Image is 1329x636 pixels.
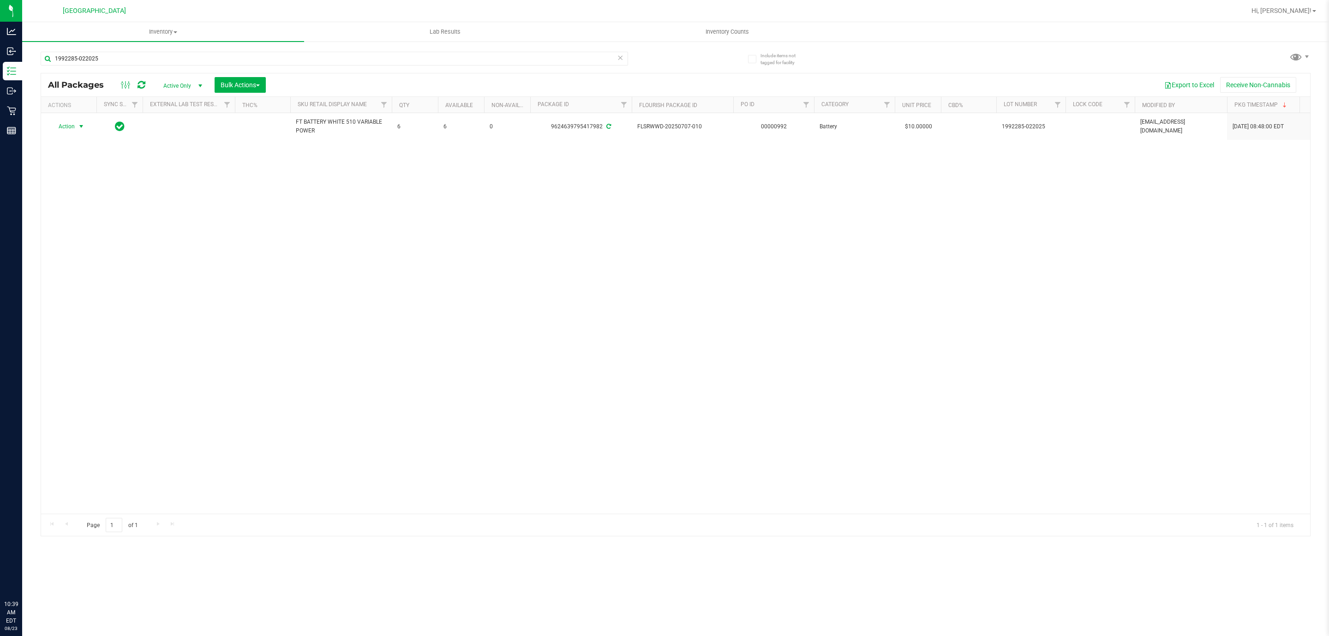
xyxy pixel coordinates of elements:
span: Bulk Actions [221,81,260,89]
span: Hi, [PERSON_NAME]! [1251,7,1311,14]
span: Inventory [22,28,304,36]
a: Inventory Counts [586,22,868,42]
span: 6 [443,122,479,131]
a: Filter [1119,97,1135,113]
a: Filter [1050,97,1066,113]
a: Unit Price [902,102,931,108]
span: Inventory Counts [693,28,761,36]
a: Lot Number [1004,101,1037,108]
a: Non-Available [491,102,533,108]
span: Include items not tagged for facility [760,52,807,66]
span: Battery [820,122,889,131]
p: 08/23 [4,625,18,632]
a: Category [821,101,849,108]
a: Filter [127,97,143,113]
span: select [76,120,87,133]
a: Filter [880,97,895,113]
span: Lab Results [417,28,473,36]
span: [EMAIL_ADDRESS][DOMAIN_NAME] [1140,118,1221,135]
a: Sku Retail Display Name [298,101,367,108]
inline-svg: Inbound [7,47,16,56]
a: Pkg Timestamp [1234,102,1288,108]
span: 1992285-022025 [1002,122,1060,131]
span: FT BATTERY WHITE 510 VARIABLE POWER [296,118,386,135]
a: Filter [617,97,632,113]
span: In Sync [115,120,125,133]
a: Inventory [22,22,304,42]
span: Sync from Compliance System [605,123,611,130]
span: $10.00000 [900,120,937,133]
inline-svg: Analytics [7,27,16,36]
inline-svg: Outbound [7,86,16,96]
inline-svg: Reports [7,126,16,135]
a: Modified By [1142,102,1175,108]
iframe: Resource center [9,562,37,590]
a: Filter [799,97,814,113]
a: THC% [242,102,257,108]
a: 00000992 [761,123,787,130]
span: 6 [397,122,432,131]
div: Actions [48,102,93,108]
span: All Packages [48,80,113,90]
button: Export to Excel [1158,77,1220,93]
input: Search Package ID, Item Name, SKU, Lot or Part Number... [41,52,628,66]
a: CBD% [948,102,963,108]
span: 0 [490,122,525,131]
span: [GEOGRAPHIC_DATA] [63,7,126,15]
a: Filter [220,97,235,113]
span: Page of 1 [79,518,145,532]
a: Qty [399,102,409,108]
a: Sync Status [104,101,139,108]
a: Available [445,102,473,108]
a: Filter [377,97,392,113]
inline-svg: Inventory [7,66,16,76]
button: Bulk Actions [215,77,266,93]
a: PO ID [741,101,754,108]
p: 10:39 AM EDT [4,600,18,625]
div: 9624639795417982 [529,122,633,131]
a: Lab Results [304,22,586,42]
a: External Lab Test Result [150,101,222,108]
a: Package ID [538,101,569,108]
span: Action [50,120,75,133]
inline-svg: Retail [7,106,16,115]
span: Clear [617,52,623,64]
span: FLSRWWD-20250707-010 [637,122,728,131]
span: 1 - 1 of 1 items [1249,518,1301,532]
input: 1 [106,518,122,532]
a: Flourish Package ID [639,102,697,108]
span: [DATE] 08:48:00 EDT [1233,122,1284,131]
button: Receive Non-Cannabis [1220,77,1296,93]
a: Lock Code [1073,101,1102,108]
